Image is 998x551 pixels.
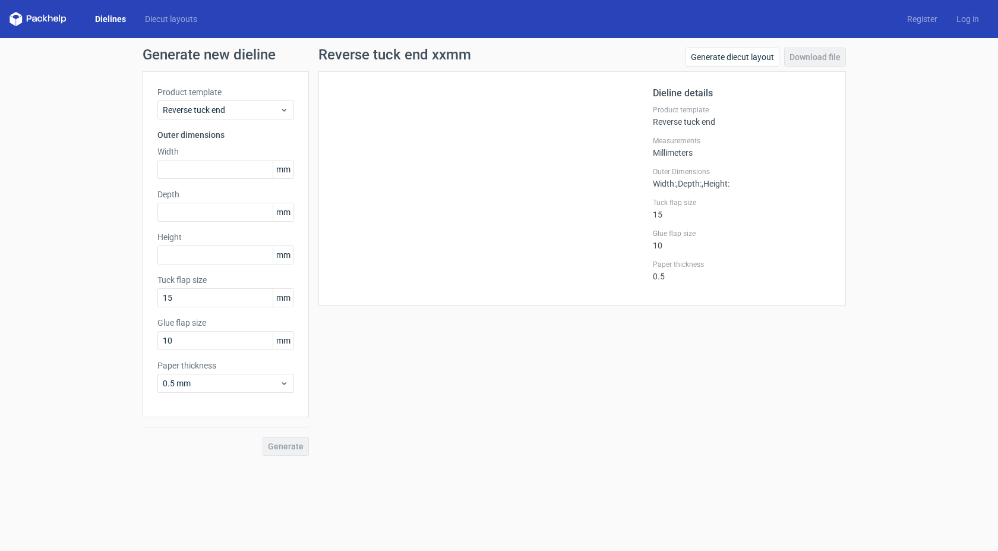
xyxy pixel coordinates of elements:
[157,317,294,329] label: Glue flap size
[157,274,294,286] label: Tuck flap size
[947,13,988,25] a: Log in
[653,179,676,188] span: Width :
[273,332,293,350] span: mm
[676,179,702,188] span: , Depth :
[157,86,294,98] label: Product template
[702,179,729,188] span: , Height :
[157,146,294,158] label: Width
[653,260,831,281] div: 0.5
[143,48,855,62] h1: Generate new dieline
[653,136,831,146] label: Measurements
[318,48,471,62] h1: Reverse tuck end xxmm
[898,13,947,25] a: Register
[653,229,831,250] div: 10
[273,203,293,221] span: mm
[653,136,831,158] div: Millimeters
[653,105,831,115] label: Product template
[653,198,831,207] label: Tuck flap size
[135,13,207,25] a: Diecut layouts
[653,198,831,219] div: 15
[273,246,293,264] span: mm
[157,231,294,243] label: Height
[86,13,135,25] a: Dielines
[163,104,280,116] span: Reverse tuck end
[163,377,280,389] span: 0.5 mm
[157,129,294,141] h3: Outer dimensions
[686,48,779,67] a: Generate diecut layout
[273,160,293,178] span: mm
[273,289,293,307] span: mm
[157,360,294,371] label: Paper thickness
[653,260,831,269] label: Paper thickness
[653,167,831,177] label: Outer Dimensions
[157,188,294,200] label: Depth
[653,229,831,238] label: Glue flap size
[653,86,831,100] h2: Dieline details
[653,105,831,127] div: Reverse tuck end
